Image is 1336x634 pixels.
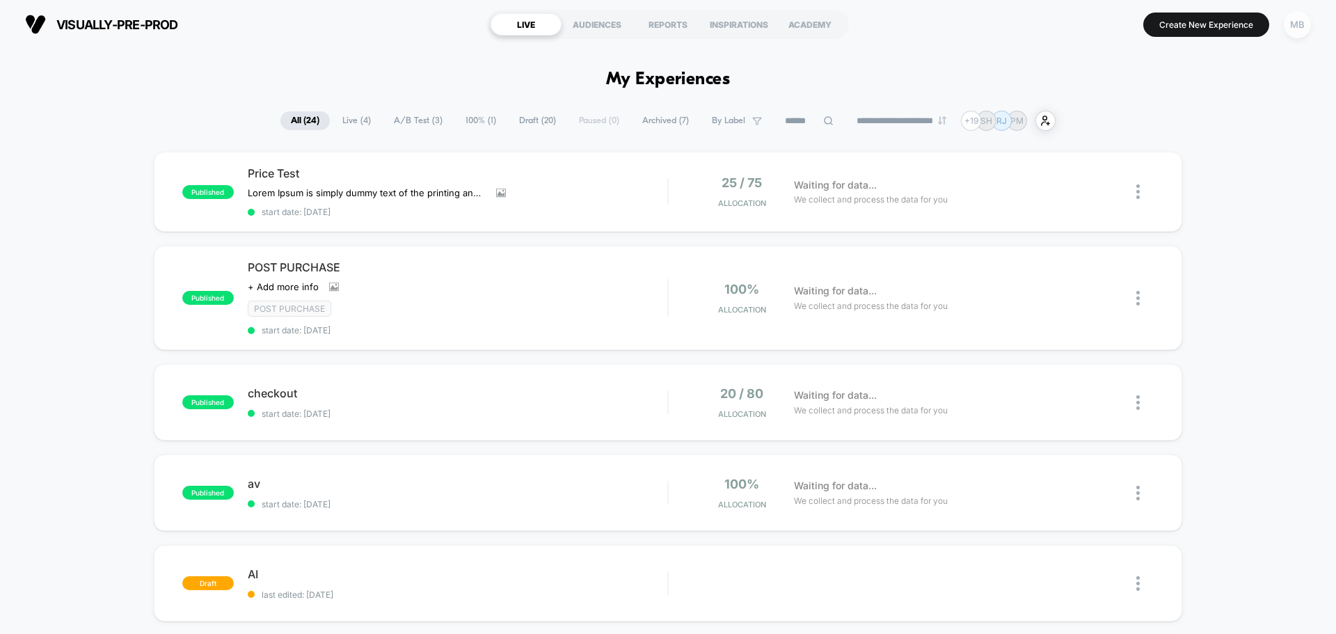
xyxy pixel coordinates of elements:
[1136,486,1140,500] img: close
[794,177,877,193] span: Waiting for data...
[1136,291,1140,306] img: close
[794,193,948,206] span: We collect and process the data for you
[1136,395,1140,410] img: close
[1280,10,1315,39] button: MB
[332,111,381,130] span: Live ( 4 )
[961,111,981,131] div: + 19
[720,386,763,401] span: 20 / 80
[248,166,667,180] span: Price Test
[724,282,759,296] span: 100%
[562,13,633,35] div: AUDIENCES
[182,486,234,500] span: published
[794,299,948,312] span: We collect and process the data for you
[248,301,331,317] span: Post Purchase
[718,305,766,315] span: Allocation
[794,388,877,403] span: Waiting for data...
[248,567,667,581] span: AI
[718,409,766,419] span: Allocation
[718,198,766,208] span: Allocation
[56,17,178,32] span: visually-pre-prod
[1143,13,1269,37] button: Create New Experience
[182,291,234,305] span: published
[774,13,845,35] div: ACADEMY
[718,500,766,509] span: Allocation
[794,494,948,507] span: We collect and process the data for you
[248,477,667,491] span: av
[248,499,667,509] span: start date: [DATE]
[722,175,762,190] span: 25 / 75
[632,111,699,130] span: Archived ( 7 )
[794,283,877,299] span: Waiting for data...
[25,14,46,35] img: Visually logo
[248,281,319,292] span: + Add more info
[509,111,566,130] span: Draft ( 20 )
[606,70,731,90] h1: My Experiences
[248,260,667,274] span: POST PURCHASE
[794,404,948,417] span: We collect and process the data for you
[383,111,453,130] span: A/B Test ( 3 )
[980,116,992,126] p: SH
[248,386,667,400] span: checkout
[248,325,667,335] span: start date: [DATE]
[21,13,182,35] button: visually-pre-prod
[1136,576,1140,591] img: close
[248,207,667,217] span: start date: [DATE]
[996,116,1007,126] p: RJ
[724,477,759,491] span: 100%
[1010,116,1024,126] p: PM
[938,116,946,125] img: end
[248,187,486,198] span: Lorem Ipsum is simply dummy text of the printing and typesetting industry. Lorem Ipsum has been t...
[182,395,234,409] span: published
[182,576,234,590] span: draft
[1136,184,1140,199] img: close
[248,589,667,600] span: last edited: [DATE]
[280,111,330,130] span: All ( 24 )
[633,13,703,35] div: REPORTS
[491,13,562,35] div: LIVE
[712,116,745,126] span: By Label
[794,478,877,493] span: Waiting for data...
[455,111,507,130] span: 100% ( 1 )
[182,185,234,199] span: published
[1284,11,1311,38] div: MB
[703,13,774,35] div: INSPIRATIONS
[248,409,667,419] span: start date: [DATE]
